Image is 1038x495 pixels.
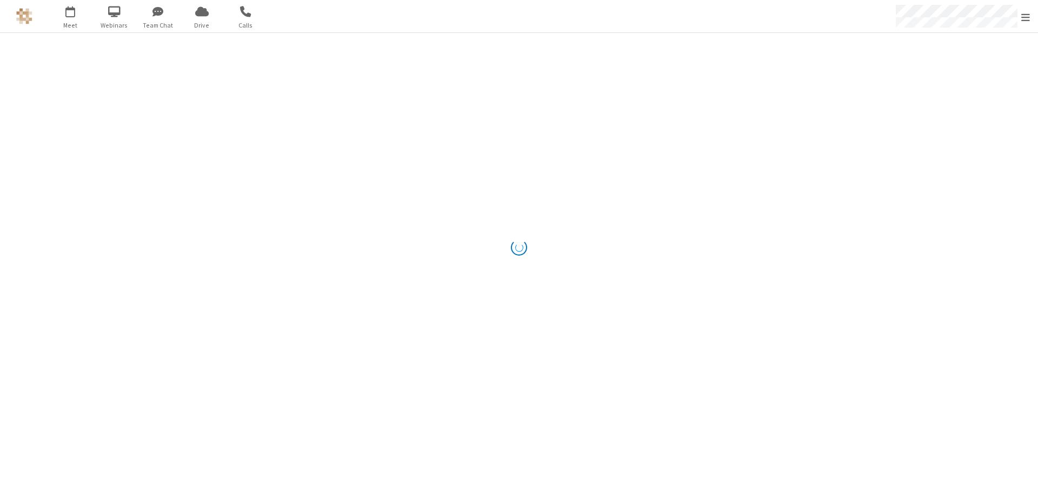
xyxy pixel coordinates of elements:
[182,21,222,30] span: Drive
[94,21,135,30] span: Webinars
[16,8,32,24] img: QA Selenium DO NOT DELETE OR CHANGE
[1011,467,1030,487] iframe: Chat
[50,21,91,30] span: Meet
[225,21,266,30] span: Calls
[138,21,178,30] span: Team Chat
